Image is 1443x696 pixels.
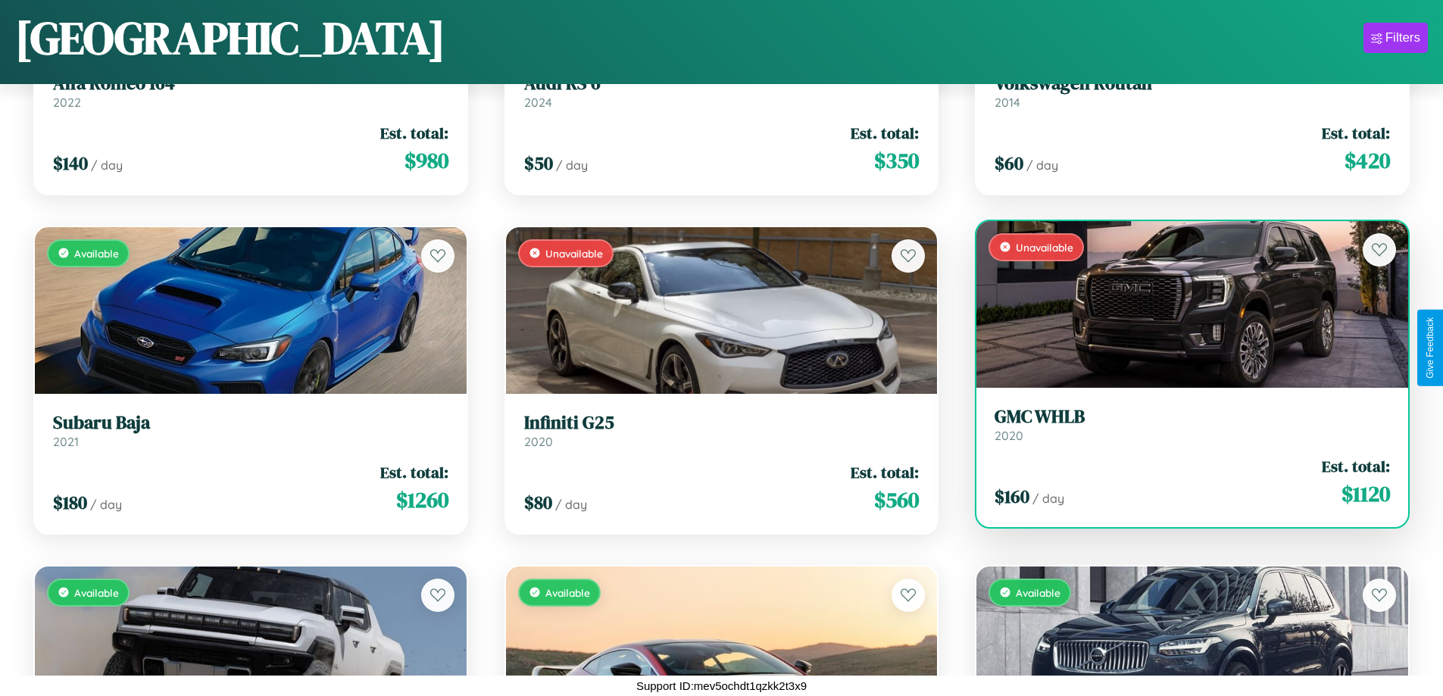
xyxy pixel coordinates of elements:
span: 2020 [524,434,553,449]
span: / day [90,497,122,512]
p: Support ID: mev5ochdt1qzkk2t3x9 [636,676,807,696]
span: 2021 [53,434,79,449]
a: Volkswagen Routan2014 [995,73,1390,110]
a: Alfa Romeo 1642022 [53,73,448,110]
span: 2022 [53,95,81,110]
span: $ 980 [404,145,448,176]
span: Est. total: [851,122,919,144]
span: $ 140 [53,151,88,176]
h3: Volkswagen Routan [995,73,1390,95]
span: $ 560 [874,485,919,515]
span: Est. total: [1322,122,1390,144]
a: Infiniti G252020 [524,412,920,449]
span: $ 350 [874,145,919,176]
span: Available [74,586,119,599]
span: / day [555,497,587,512]
span: $ 420 [1345,145,1390,176]
span: / day [91,158,123,173]
span: $ 160 [995,484,1029,509]
span: Available [545,586,590,599]
h1: [GEOGRAPHIC_DATA] [15,7,445,69]
span: Available [74,247,119,260]
div: Filters [1385,30,1420,45]
span: $ 180 [53,490,87,515]
span: 2024 [524,95,552,110]
a: GMC WHLB2020 [995,406,1390,443]
span: $ 1120 [1341,479,1390,509]
span: / day [1026,158,1058,173]
span: Available [1016,586,1060,599]
span: Est. total: [380,461,448,483]
span: Unavailable [545,247,603,260]
span: Est. total: [851,461,919,483]
a: Subaru Baja2021 [53,412,448,449]
span: 2014 [995,95,1020,110]
span: $ 80 [524,490,552,515]
a: Audi RS 62024 [524,73,920,110]
h3: Alfa Romeo 164 [53,73,448,95]
span: 2020 [995,428,1023,443]
button: Filters [1363,23,1428,53]
h3: Subaru Baja [53,412,448,434]
span: / day [1032,491,1064,506]
h3: Audi RS 6 [524,73,920,95]
span: / day [556,158,588,173]
h3: GMC WHLB [995,406,1390,428]
span: Unavailable [1016,241,1073,254]
h3: Infiniti G25 [524,412,920,434]
span: $ 1260 [396,485,448,515]
div: Give Feedback [1425,317,1435,379]
span: $ 50 [524,151,553,176]
span: $ 60 [995,151,1023,176]
span: Est. total: [1322,455,1390,477]
span: Est. total: [380,122,448,144]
